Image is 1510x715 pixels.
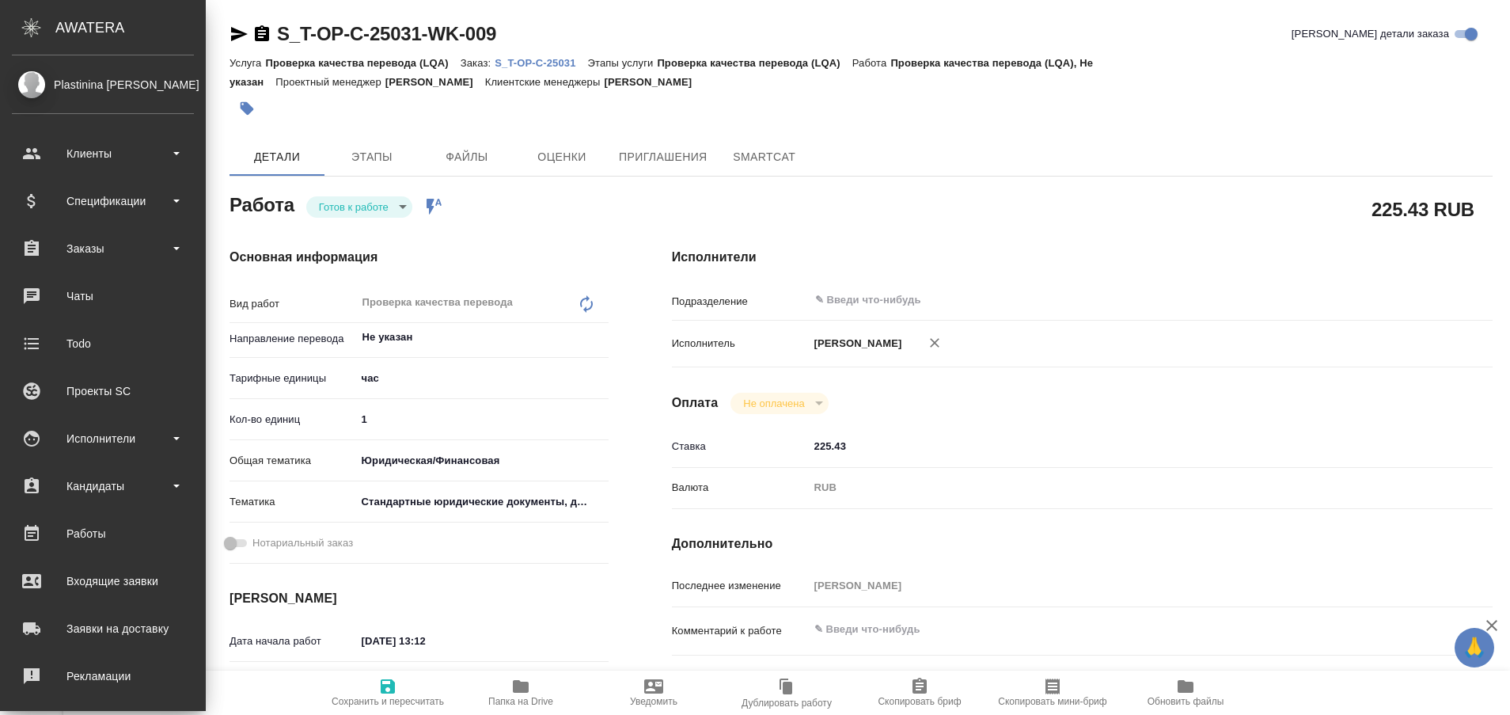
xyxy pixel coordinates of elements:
p: [PERSON_NAME] [385,76,485,88]
button: Скопировать ссылку [252,25,271,44]
p: Тематика [230,494,356,510]
div: Работы [12,522,194,546]
button: Не оплачена [738,397,809,410]
h4: Исполнители [672,248,1493,267]
p: Клиентские менеджеры [485,76,605,88]
p: Дата начала работ [230,633,356,649]
a: S_T-OP-C-25031-WK-009 [277,23,496,44]
span: Сохранить и пересчитать [332,696,444,707]
p: Этапы услуги [588,57,658,69]
button: 🙏 [1455,628,1494,667]
p: [PERSON_NAME] [604,76,704,88]
p: S_T-OP-C-25031 [495,57,587,69]
p: Тарифные единицы [230,371,356,386]
button: Добавить тэг [230,91,264,126]
p: [PERSON_NAME] [809,336,902,352]
button: Скопировать мини-бриф [986,671,1119,715]
div: Рекламации [12,664,194,688]
p: Направление перевода [230,331,356,347]
a: Входящие заявки [4,561,202,601]
div: Проекты SC [12,379,194,403]
input: ✎ Введи что-нибудь [814,291,1367,310]
div: Готов к работе [730,393,828,414]
span: Дублировать работу [742,698,832,709]
input: ✎ Введи что-нибудь [809,435,1425,458]
p: Ставка [672,439,809,454]
p: Комментарий к работе [672,623,809,639]
div: Заявки на доставку [12,617,194,641]
p: Услуга [230,57,265,69]
div: час [356,365,609,392]
a: Заявки на доставку [4,609,202,648]
p: Кол-во единиц [230,412,356,428]
button: Уведомить [587,671,720,715]
span: Детали [239,147,315,167]
button: Готов к работе [314,200,393,214]
div: Входящие заявки [12,569,194,593]
p: Проверка качества перевода (LQA) [265,57,460,69]
p: Вид работ [230,296,356,312]
span: Этапы [334,147,410,167]
p: Подразделение [672,294,809,310]
p: Проверка качества перевода (LQA) [657,57,852,69]
button: Обновить файлы [1119,671,1252,715]
input: ✎ Введи что-нибудь [356,408,609,431]
p: Общая тематика [230,453,356,469]
div: Стандартные юридические документы, договоры, уставы [356,489,609,515]
div: Исполнители [12,427,194,451]
h4: Дополнительно [672,534,1493,553]
p: Работа [852,57,891,69]
p: Последнее изменение [672,578,809,594]
span: [PERSON_NAME] детали заказа [1292,26,1449,42]
a: Рекламации [4,656,202,696]
span: Уведомить [630,696,677,707]
h4: [PERSON_NAME] [230,589,609,608]
div: AWATERA [55,12,206,44]
button: Скопировать бриф [853,671,986,715]
button: Open [600,336,603,339]
div: Todo [12,332,194,356]
span: Приглашения [619,147,708,167]
h4: Основная информация [230,248,609,267]
span: Скопировать мини-бриф [998,696,1106,707]
p: Заказ: [461,57,495,69]
div: Готов к работе [306,196,412,218]
p: Валюта [672,480,809,496]
div: RUB [809,474,1425,501]
h2: 225.43 RUB [1372,196,1474,222]
button: Удалить исполнителя [917,325,952,360]
a: Чаты [4,276,202,316]
div: Спецификации [12,189,194,213]
p: Исполнитель [672,336,809,352]
button: Папка на Drive [454,671,587,715]
h2: Работа [230,189,294,218]
span: Обновить файлы [1148,696,1224,707]
div: Клиенты [12,142,194,165]
div: Кандидаты [12,474,194,498]
input: Пустое поле [809,574,1425,597]
input: ✎ Введи что-нибудь [356,629,495,652]
button: Дублировать работу [720,671,853,715]
span: Нотариальный заказ [252,535,353,551]
a: S_T-OP-C-25031 [495,55,587,69]
div: Plastinina [PERSON_NAME] [12,76,194,93]
button: Сохранить и пересчитать [321,671,454,715]
span: Файлы [429,147,505,167]
button: Скопировать ссылку для ЯМессенджера [230,25,249,44]
div: Заказы [12,237,194,261]
button: Open [1416,299,1419,302]
a: Проекты SC [4,371,202,411]
div: Чаты [12,284,194,308]
span: 🙏 [1461,631,1488,664]
span: Скопировать бриф [878,696,961,707]
p: Проектный менеджер [275,76,385,88]
div: Юридическая/Финансовая [356,447,609,474]
h4: Оплата [672,394,719,413]
a: Работы [4,514,202,553]
span: Оценки [524,147,600,167]
span: SmartCat [727,147,802,167]
a: Todo [4,324,202,363]
span: Папка на Drive [488,696,553,707]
